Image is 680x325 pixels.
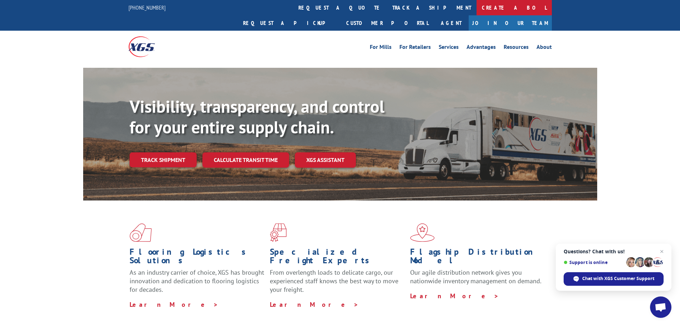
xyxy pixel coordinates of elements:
[469,15,552,31] a: Join Our Team
[295,152,356,168] a: XGS ASSISTANT
[270,300,359,309] a: Learn More >
[130,300,218,309] a: Learn More >
[537,44,552,52] a: About
[410,292,499,300] a: Learn More >
[202,152,289,168] a: Calculate transit time
[564,272,664,286] div: Chat with XGS Customer Support
[270,268,405,300] p: From overlength loads to delicate cargo, our experienced staff knows the best way to move your fr...
[658,247,666,256] span: Close chat
[564,249,664,254] span: Questions? Chat with us!
[467,44,496,52] a: Advantages
[129,4,166,11] a: [PHONE_NUMBER]
[410,223,435,242] img: xgs-icon-flagship-distribution-model-red
[504,44,529,52] a: Resources
[270,248,405,268] h1: Specialized Freight Experts
[130,95,384,138] b: Visibility, transparency, and control for your entire supply chain.
[399,44,431,52] a: For Retailers
[434,15,469,31] a: Agent
[582,275,654,282] span: Chat with XGS Customer Support
[439,44,459,52] a: Services
[341,15,434,31] a: Customer Portal
[130,152,197,167] a: Track shipment
[370,44,392,52] a: For Mills
[410,268,542,285] span: Our agile distribution network gives you nationwide inventory management on demand.
[130,248,265,268] h1: Flooring Logistics Solutions
[410,248,545,268] h1: Flagship Distribution Model
[564,260,624,265] span: Support is online
[130,223,152,242] img: xgs-icon-total-supply-chain-intelligence-red
[270,223,287,242] img: xgs-icon-focused-on-flooring-red
[130,268,264,294] span: As an industry carrier of choice, XGS has brought innovation and dedication to flooring logistics...
[238,15,341,31] a: Request a pickup
[650,296,671,318] div: Open chat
